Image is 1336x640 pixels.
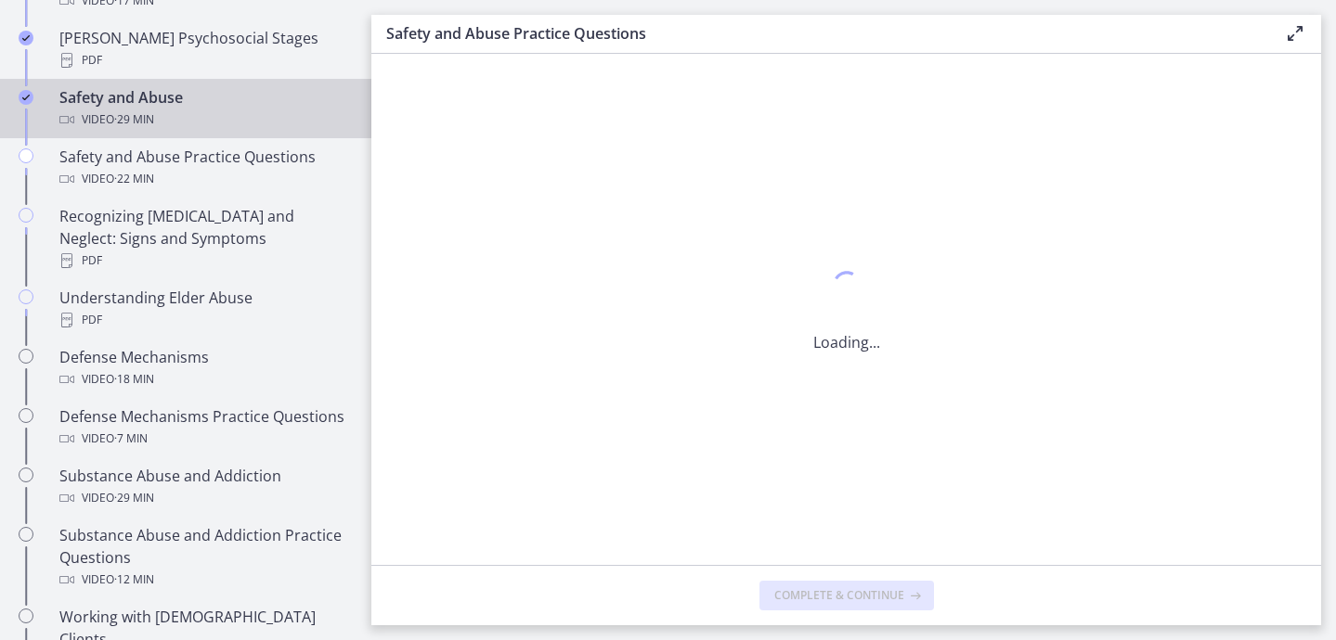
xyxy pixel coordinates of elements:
div: Understanding Elder Abuse [59,287,349,331]
div: PDF [59,250,349,272]
div: Video [59,368,349,390]
div: Defense Mechanisms [59,346,349,390]
div: Recognizing [MEDICAL_DATA] and Neglect: Signs and Symptoms [59,205,349,272]
span: · 18 min [114,368,154,390]
div: [PERSON_NAME] Psychosocial Stages [59,27,349,71]
span: · 29 min [114,487,154,509]
div: Video [59,487,349,509]
div: PDF [59,309,349,331]
div: Video [59,569,349,591]
div: Video [59,428,349,450]
div: Safety and Abuse [59,86,349,131]
button: Complete & continue [759,581,934,610]
div: 1 [813,266,880,309]
div: Video [59,168,349,190]
span: · 12 min [114,569,154,591]
div: Safety and Abuse Practice Questions [59,146,349,190]
p: Loading... [813,331,880,353]
div: Defense Mechanisms Practice Questions [59,405,349,450]
span: · 22 min [114,168,154,190]
i: Completed [19,31,33,45]
h3: Safety and Abuse Practice Questions [386,22,1254,45]
i: Completed [19,90,33,105]
div: Substance Abuse and Addiction Practice Questions [59,524,349,591]
span: · 29 min [114,109,154,131]
div: Video [59,109,349,131]
span: Complete & continue [774,588,904,603]
div: Substance Abuse and Addiction [59,465,349,509]
div: PDF [59,49,349,71]
span: · 7 min [114,428,148,450]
